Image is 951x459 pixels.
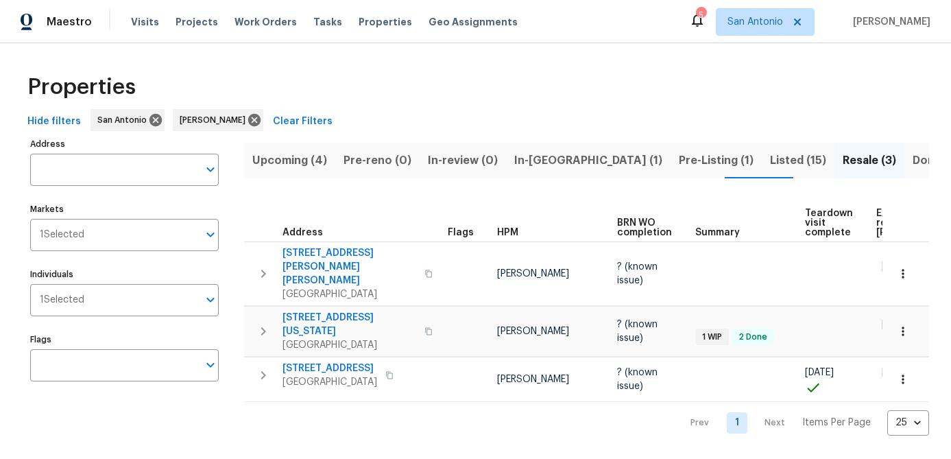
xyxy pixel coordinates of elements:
span: [STREET_ADDRESS][PERSON_NAME][PERSON_NAME] [282,246,416,287]
span: Pre-reno (0) [344,151,411,170]
span: Flags [448,228,474,237]
span: [PERSON_NAME] [180,113,251,127]
span: Resale (3) [843,151,896,170]
div: San Antonio [91,109,165,131]
p: Items Per Page [802,416,871,429]
span: Pre-Listing (1) [679,151,754,170]
span: [GEOGRAPHIC_DATA] [282,287,416,301]
button: Open [201,355,220,375]
span: Listed (15) [770,151,826,170]
label: Individuals [30,270,219,279]
span: San Antonio [97,113,152,127]
span: BRN WO completion [617,218,672,237]
span: Tasks [313,17,342,27]
span: [DATE] [882,320,911,329]
span: [DATE] [805,368,834,377]
span: ? (known issue) [617,320,658,343]
span: Teardown visit complete [805,209,853,237]
span: 1 Selected [40,294,84,306]
button: Open [201,160,220,179]
div: 25 [887,405,929,440]
span: [DATE] [882,368,911,377]
span: In-[GEOGRAPHIC_DATA] (1) [514,151,662,170]
span: [STREET_ADDRESS] [282,362,377,375]
span: [PERSON_NAME] [497,327,569,336]
span: 2 Done [733,331,773,343]
span: Projects [176,15,218,29]
span: Maestro [47,15,92,29]
span: Summary [695,228,740,237]
span: Address [282,228,323,237]
button: Open [201,290,220,309]
span: ? (known issue) [617,262,658,285]
label: Markets [30,205,219,213]
span: San Antonio [727,15,783,29]
span: Properties [27,80,136,94]
div: [PERSON_NAME] [173,109,263,131]
span: ? (known issue) [617,368,658,391]
span: Properties [359,15,412,29]
span: HPM [497,228,518,237]
nav: Pagination Navigation [677,410,929,436]
span: 1 WIP [697,331,727,343]
label: Address [30,140,219,148]
a: Goto page 1 [727,412,747,434]
span: [DATE] [882,262,911,272]
span: In-review (0) [428,151,498,170]
span: [GEOGRAPHIC_DATA] [282,338,416,352]
span: Work Orders [234,15,297,29]
span: Clear Filters [273,113,333,130]
span: [GEOGRAPHIC_DATA] [282,375,377,389]
span: Upcoming (4) [252,151,327,170]
button: Open [201,225,220,244]
label: Flags [30,336,219,344]
button: Clear Filters [267,109,338,134]
div: 5 [696,8,706,22]
span: Visits [131,15,159,29]
span: Geo Assignments [429,15,518,29]
span: [PERSON_NAME] [497,269,569,279]
span: [PERSON_NAME] [497,375,569,384]
button: Hide filters [22,109,86,134]
span: [STREET_ADDRESS][US_STATE] [282,311,416,338]
span: Hide filters [27,113,81,130]
span: 1 Selected [40,229,84,241]
span: [PERSON_NAME] [847,15,930,29]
